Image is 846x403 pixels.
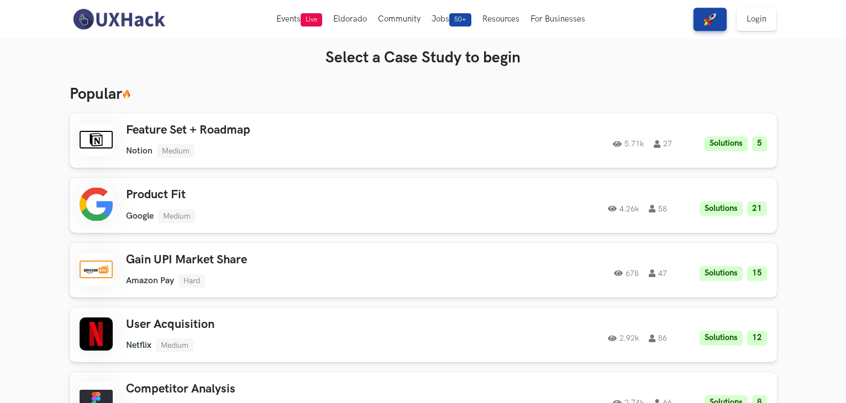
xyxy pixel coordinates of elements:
img: 🔥 [122,89,131,99]
li: 15 [747,266,767,281]
h3: Feature Set + Roadmap [126,123,440,137]
h3: Competitor Analysis [126,382,440,396]
span: 47 [649,269,667,277]
li: Solutions [700,201,743,216]
img: rocket [703,13,717,26]
li: 5 [752,136,767,151]
span: 2.92k [608,335,639,342]
li: Amazon Pay [126,275,174,286]
h3: Gain UPI Market Share [126,253,440,267]
h3: Product Fit [126,188,440,202]
a: Feature Set + RoadmapNotionMedium5.71k27Solutions5 [70,113,777,168]
li: Medium [158,209,196,223]
a: Product FitGoogleMedium4.26k58Solutions21 [70,178,777,232]
li: Medium [156,338,193,352]
li: Google [126,211,154,221]
span: 86 [649,335,667,342]
span: Live [301,13,322,26]
a: Gain UPI Market ShareAmazon PayHard67847Solutions15 [70,243,777,298]
h3: Select a Case Study to begin [70,49,777,67]
span: 678 [614,269,639,277]
li: Solutions [700,331,743,346]
li: 21 [747,201,767,216]
a: Login [737,8,776,31]
h3: User Acquisition [126,317,440,332]
li: Hard [178,274,205,288]
img: UXHack-logo.png [70,8,168,31]
h3: Popular [70,85,777,104]
span: 58 [649,205,667,213]
li: Netflix [126,340,151,351]
span: 5.71k [613,140,644,148]
li: Solutions [700,266,743,281]
span: 27 [654,140,672,148]
li: Solutions [705,136,748,151]
li: Medium [157,144,195,158]
li: 12 [747,331,767,346]
span: 4.26k [608,205,639,213]
a: User AcquisitionNetflixMedium2.92k86Solutions12 [70,307,777,362]
span: 50+ [449,13,471,26]
li: Notion [126,146,153,156]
